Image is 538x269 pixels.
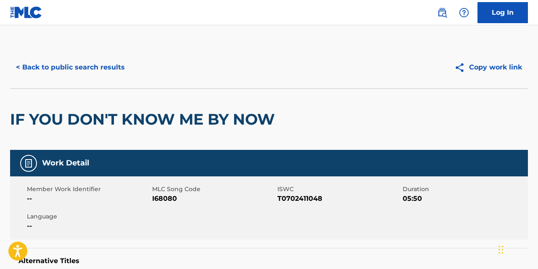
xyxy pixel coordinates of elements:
[277,185,401,194] span: ISWC
[24,158,34,168] img: Work Detail
[477,2,528,23] a: Log In
[27,194,150,204] span: --
[10,6,42,19] img: MLC Logo
[437,8,447,18] img: search
[434,4,451,21] a: Public Search
[27,212,150,221] span: Language
[152,194,275,204] span: I68080
[18,257,520,265] h5: Alternative Titles
[152,185,275,194] span: MLC Song Code
[456,4,472,21] div: Help
[448,57,528,78] button: Copy work link
[459,8,469,18] img: help
[403,185,526,194] span: Duration
[42,158,89,168] h5: Work Detail
[454,62,469,73] img: Copy work link
[498,237,504,262] div: Drag
[403,194,526,204] span: 05:50
[10,57,131,78] button: < Back to public search results
[496,229,538,269] iframe: Chat Widget
[277,194,401,204] span: T0702411048
[10,110,279,129] h2: IF YOU DON'T KNOW ME BY NOW
[27,185,150,194] span: Member Work Identifier
[27,221,150,231] span: --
